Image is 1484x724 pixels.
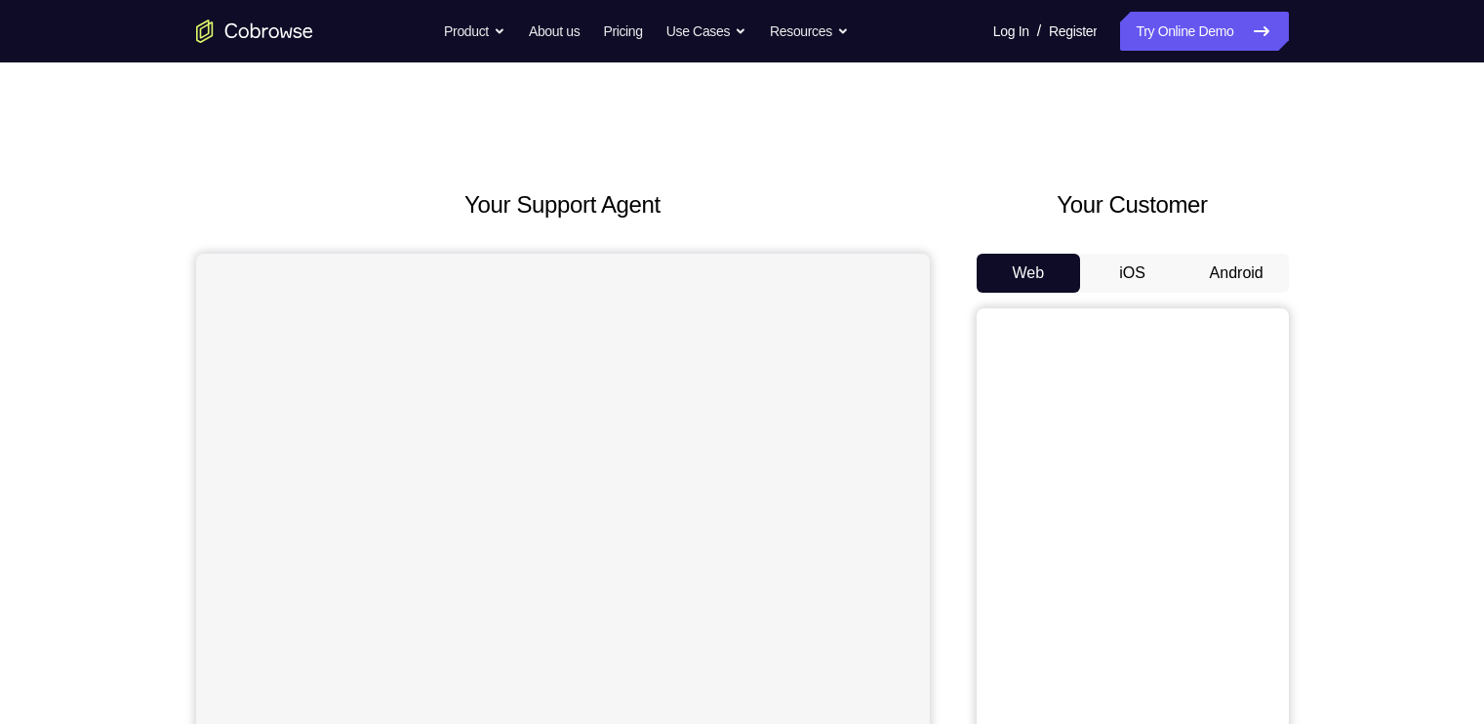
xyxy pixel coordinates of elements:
[993,12,1029,51] a: Log In
[196,20,313,43] a: Go to the home page
[444,12,505,51] button: Product
[1184,254,1289,293] button: Android
[603,12,642,51] a: Pricing
[1080,254,1184,293] button: iOS
[529,12,580,51] a: About us
[977,187,1289,222] h2: Your Customer
[770,12,849,51] button: Resources
[1120,12,1288,51] a: Try Online Demo
[196,187,930,222] h2: Your Support Agent
[1049,12,1097,51] a: Register
[666,12,746,51] button: Use Cases
[977,254,1081,293] button: Web
[1037,20,1041,43] span: /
